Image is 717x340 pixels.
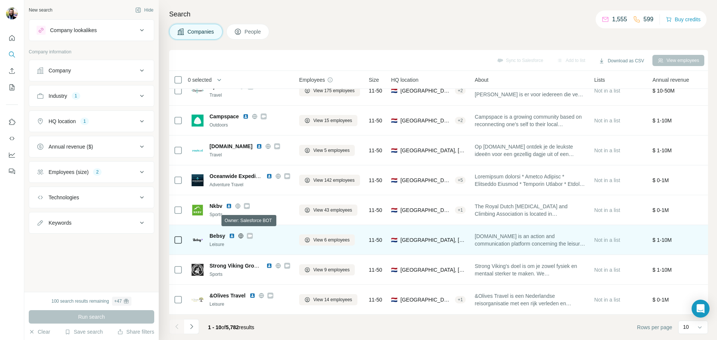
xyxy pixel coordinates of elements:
[313,147,350,154] span: View 5 employees
[192,264,204,276] img: Logo of Strong Viking Group B.V.
[29,163,154,181] button: Employees (size)2
[475,262,585,277] span: Strong Viking's doel is om je zowel fysiek en mentaal sterker te maken. We [PERSON_NAME] onze dee...
[652,297,669,303] span: $ 0-1M
[369,236,382,244] span: 11-50
[209,292,246,299] span: &Olives Travel
[266,263,272,269] img: LinkedIn logo
[29,188,154,206] button: Technologies
[652,207,669,213] span: $ 0-1M
[391,147,397,154] span: 🇳🇱
[229,233,235,239] img: LinkedIn logo
[400,87,451,94] span: [GEOGRAPHIC_DATA], [GEOGRAPHIC_DATA]|[GEOGRAPHIC_DATA]
[209,263,271,269] span: Strong Viking Group B.V.
[391,117,397,124] span: 🇳🇱
[369,296,382,303] span: 11-50
[208,324,254,330] span: results
[226,203,232,209] img: LinkedIn logo
[6,148,18,162] button: Dashboard
[400,236,466,244] span: [GEOGRAPHIC_DATA], [GEOGRAPHIC_DATA]
[256,143,262,149] img: LinkedIn logo
[6,7,18,19] img: Avatar
[594,88,620,94] span: Not in a list
[187,28,215,35] span: Companies
[400,177,451,184] span: [GEOGRAPHIC_DATA], [GEOGRAPHIC_DATA]
[299,76,325,84] span: Employees
[192,115,204,127] img: Logo of Campspace
[643,15,654,24] p: 599
[475,292,585,307] span: &Olives Travel is een Nederlandse reisorganisatie met een rijk verleden en uitgebreide expertise,...
[209,241,290,248] div: Leisure
[369,76,379,84] span: Size
[299,175,360,186] button: View 142 employees
[209,122,290,128] div: Outdoors
[6,81,18,94] button: My lists
[117,328,154,336] button: Share filters
[49,168,89,176] div: Employees (size)
[49,219,71,227] div: Keywords
[266,173,272,179] img: LinkedIn logo
[313,177,355,184] span: View 142 employees
[594,118,620,124] span: Not in a list
[29,49,154,55] p: Company information
[400,266,466,274] span: [GEOGRAPHIC_DATA], [GEOGRAPHIC_DATA]
[594,177,620,183] span: Not in a list
[209,173,268,179] span: Oceanwide Expeditions
[209,143,252,150] span: [DOMAIN_NAME]
[245,28,262,35] span: People
[49,118,76,125] div: HQ location
[299,115,357,126] button: View 15 employees
[400,117,451,124] span: [GEOGRAPHIC_DATA], [GEOGRAPHIC_DATA]
[594,237,620,243] span: Not in a list
[475,113,585,128] span: Campspace is a growing community based on reconnecting one’s self to their local environments. Su...
[209,211,290,218] div: Sports
[72,93,80,99] div: 1
[475,173,585,188] span: Loremipsum dolorsi * Ametco Adipisc * Elitseddo Eiusmod * Temporin Utlabor * Etdol Magnaaliqua En...
[192,144,204,156] img: Logo of route.nl
[184,319,199,334] button: Navigate to next page
[192,204,204,216] img: Logo of Nkbv
[130,4,159,16] button: Hide
[299,264,355,275] button: View 9 employees
[391,177,397,184] span: 🇳🇱
[475,203,585,218] span: The Royal Dutch [MEDICAL_DATA] and Climbing Association is located in [GEOGRAPHIC_DATA]. It's sta...
[50,26,97,34] div: Company lookalikes
[637,324,672,331] span: Rows per page
[475,143,585,158] span: Op [DOMAIN_NAME] ontdek je de leukste ideeën voor een gezellig dagje uit of een weekendje weg met...
[29,214,154,232] button: Keywords
[208,324,221,330] span: 1 - 10
[6,132,18,145] button: Use Surfe API
[369,266,382,274] span: 11-50
[400,296,451,303] span: [GEOGRAPHIC_DATA], [GEOGRAPHIC_DATA]
[29,112,154,130] button: HQ location1
[29,62,154,79] button: Company
[226,324,239,330] span: 5,782
[49,143,93,150] div: Annual revenue ($)
[313,296,352,303] span: View 14 employees
[6,165,18,178] button: Feedback
[299,234,355,246] button: View 6 employees
[209,232,225,240] span: Bebsy
[192,174,204,186] img: Logo of Oceanwide Expeditions
[249,293,255,299] img: LinkedIn logo
[299,205,357,216] button: View 43 employees
[29,21,154,39] button: Company lookalikes
[666,14,701,25] button: Buy credits
[369,117,382,124] span: 11-50
[594,76,605,84] span: Lists
[593,55,649,66] button: Download as CSV
[209,202,222,210] span: Nkbv
[369,87,382,94] span: 11-50
[80,118,89,125] div: 1
[455,296,466,303] div: + 1
[29,87,154,105] button: Industry1
[475,83,585,98] span: ‘De andere manier van reizen’ van [PERSON_NAME] is er voor iedereen die veel individuele vrijheid...
[313,87,355,94] span: View 175 employees
[209,181,290,188] div: Adventure Travel
[6,115,18,129] button: Use Surfe on LinkedIn
[594,147,620,153] span: Not in a list
[52,297,131,306] div: 100 search results remaining
[683,323,689,331] p: 10
[188,76,212,84] span: 0 selected
[391,236,397,244] span: 🇳🇱
[391,266,397,274] span: 🇳🇱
